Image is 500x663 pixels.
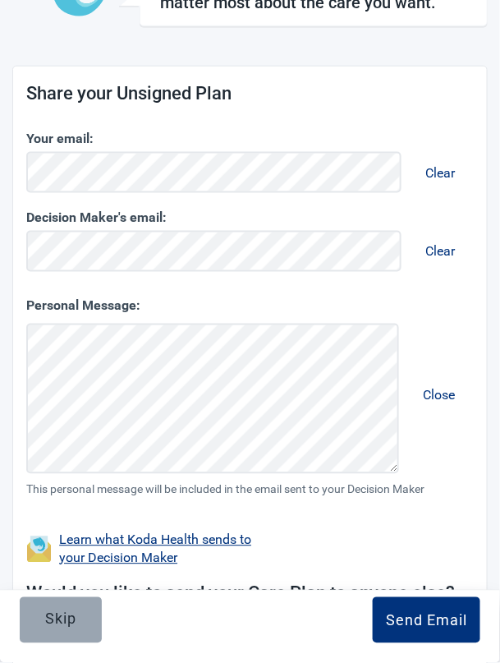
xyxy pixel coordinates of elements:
button: Send Email [373,597,480,643]
button: Close [411,372,469,419]
button: Skip [20,597,102,643]
label: Personal Message: [26,296,474,316]
a: Learn what Koda Health sends to your Decision Maker [59,532,251,566]
button: Remove [408,228,474,276]
div: Skip [45,611,76,628]
label: Decision Maker's email: [26,207,474,228]
img: Learn what Koda Health sends to your Decision Maker [26,536,53,563]
button: Remove [408,149,474,197]
button: Clear [413,228,469,275]
button: Remove [406,371,474,420]
h1: Share your Unsigned Plan [26,80,474,108]
button: Clear [413,150,469,196]
div: Send Email [386,612,467,628]
span: This personal message will be included in the email sent to your Decision Maker [26,481,474,499]
label: Your email: [26,128,474,149]
h1: Would you like to send your Care Plan to anyone else? [26,580,474,609]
